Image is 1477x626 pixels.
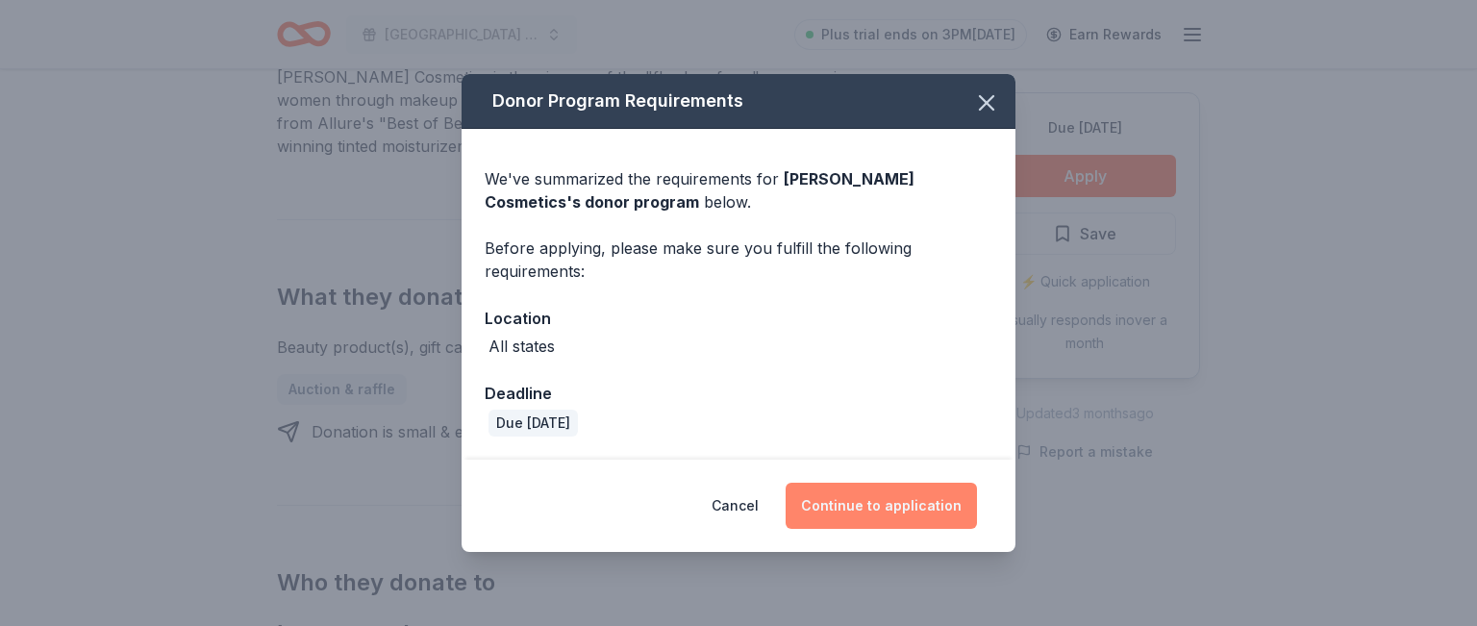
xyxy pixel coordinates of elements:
[485,237,992,283] div: Before applying, please make sure you fulfill the following requirements:
[488,335,555,358] div: All states
[485,381,992,406] div: Deadline
[485,167,992,213] div: We've summarized the requirements for below.
[712,483,759,529] button: Cancel
[485,306,992,331] div: Location
[462,74,1015,129] div: Donor Program Requirements
[786,483,977,529] button: Continue to application
[488,410,578,437] div: Due [DATE]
